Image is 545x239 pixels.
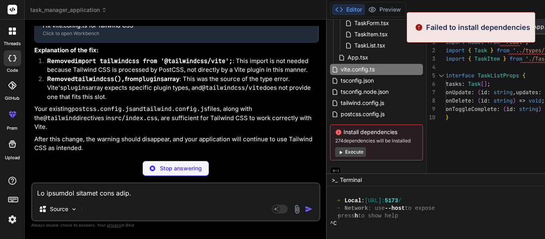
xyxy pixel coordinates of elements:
[353,41,386,50] span: TaskList.tsx
[446,114,449,121] span: }
[427,63,435,71] div: 4
[330,220,337,227] span: ^C
[353,18,390,28] span: TaskForm.tsx
[34,135,319,153] p: After this change, the warning should disappear, and your application will continue to use Tailwi...
[503,105,506,113] span: (
[143,105,207,113] code: tailwind.config.js
[385,205,405,212] span: --host
[292,205,302,214] img: attachment
[506,105,513,113] span: id
[345,197,361,205] span: Local
[405,205,435,212] span: to expose
[462,80,465,87] span: :
[335,128,418,136] span: Install dependencies
[509,55,522,62] span: from
[355,212,358,220] span: h
[513,89,516,96] span: ,
[305,205,313,213] img: icon
[427,46,435,55] div: 2
[5,154,20,161] label: Upload
[340,65,375,74] span: vite.config.ts
[446,105,497,113] span: onToggleComplete
[427,105,435,113] div: 9
[71,105,132,113] code: postcss.config.js
[41,75,319,102] li: : This was the source of the type error. Vite's array expects specific plugin types, and does not...
[35,16,318,42] button: Fix vite.config.ts for Tailwind CSSClick to open Workbench
[519,97,525,104] span: =>
[538,89,541,96] span: :
[340,76,375,85] span: tsconfig.json
[427,113,435,122] div: 10
[41,57,319,75] li: : This import is not needed because Tailwind CSS is processed by PostCSS, not directly by a Vite ...
[427,97,435,105] div: 8
[43,114,76,122] code: @tailwind
[427,80,435,88] div: 6
[427,55,435,63] div: 3
[446,80,462,87] span: tasks
[541,97,545,104] span: ;
[516,89,538,96] span: updates
[519,105,538,113] span: string
[75,57,233,65] code: import tailwindcss from '@tailwindcss/vite';
[478,89,481,96] span: (
[497,105,500,113] span: :
[347,53,369,62] span: App.tsx
[338,212,355,220] span: press
[446,89,471,96] span: onUpdate
[538,105,541,113] span: )
[361,197,365,205] span: :
[340,87,389,97] span: tsconfig.node.json
[513,105,516,113] span: :
[468,80,481,87] span: Task
[494,89,513,96] span: string
[202,84,263,92] code: @tailwindcss/vite
[446,55,465,62] span: import
[494,97,513,104] span: string
[47,57,233,65] strong: Removed
[446,72,474,79] span: interface
[340,98,385,108] span: tailwind.config.js
[522,72,525,79] span: {
[6,213,19,226] img: settings
[385,197,398,205] span: 5173
[335,147,366,157] button: Execute
[487,97,490,104] span: :
[34,46,99,54] strong: Explanation of the fix:
[337,197,338,205] span: ➜
[415,22,423,33] img: alert
[471,97,474,104] span: :
[4,40,21,47] label: threads
[43,30,310,37] div: Click to open Workbench
[345,205,368,212] span: Network
[487,80,490,87] span: ;
[332,176,338,184] span: >_
[481,80,484,87] span: [
[398,197,401,205] span: /
[481,89,487,96] span: id
[497,47,509,54] span: from
[160,164,202,172] p: Stop answering
[107,223,121,227] span: privacy
[31,221,320,229] p: Always double-check its answers. Your in Bind
[484,80,487,87] span: ]
[139,75,164,83] code: plugins
[478,72,519,79] span: TaskListProps
[335,138,418,144] span: 274 dependencies will be installed
[503,55,506,62] span: }
[63,84,89,92] code: plugins
[111,114,158,122] code: src/index.css
[30,6,107,14] span: task_manager_application
[468,55,471,62] span: {
[490,47,494,54] span: }
[436,71,446,80] div: Click to collapse the range.
[358,212,398,220] span: to show help
[353,30,389,39] span: TaskItem.tsx
[7,125,18,132] label: prem
[427,71,435,80] div: 5
[340,176,362,184] span: Terminal
[365,4,404,15] button: Preview
[75,75,125,83] code: tailwindcss(),
[365,197,385,205] span: [URL]:
[47,75,180,83] strong: Removed from array
[368,205,385,212] span: : use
